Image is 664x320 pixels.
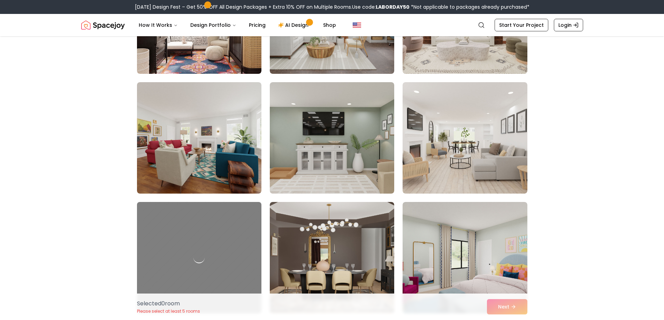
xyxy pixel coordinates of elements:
[270,202,394,313] img: Room room-23
[81,14,583,36] nav: Global
[243,18,271,32] a: Pricing
[135,3,529,10] div: [DATE] Design Fest – Get 50% OFF All Design Packages + Extra 10% OFF on Multiple Rooms.
[137,82,261,194] img: Room room-19
[410,3,529,10] span: *Not applicable to packages already purchased*
[495,19,548,31] a: Start Your Project
[353,21,361,29] img: United States
[133,18,183,32] button: How It Works
[270,82,394,194] img: Room room-20
[318,18,342,32] a: Shop
[352,3,410,10] span: Use code:
[137,299,200,308] p: Selected 0 room
[81,18,125,32] img: Spacejoy Logo
[185,18,242,32] button: Design Portfolio
[554,19,583,31] a: Login
[376,3,410,10] b: LABORDAY50
[137,309,200,314] p: Please select at least 5 rooms
[273,18,316,32] a: AI Design
[133,18,342,32] nav: Main
[81,18,125,32] a: Spacejoy
[403,82,527,194] img: Room room-21
[403,202,527,313] img: Room room-24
